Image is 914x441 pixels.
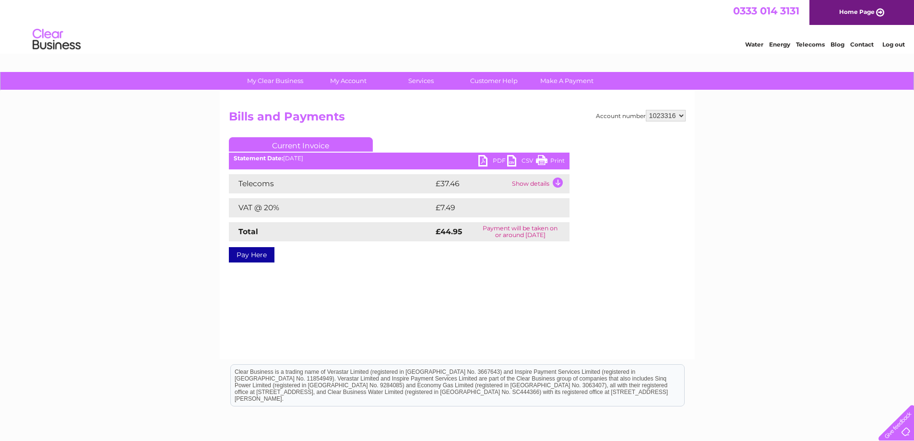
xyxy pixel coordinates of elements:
td: Show details [510,174,570,193]
td: Payment will be taken on or around [DATE] [471,222,569,241]
a: Customer Help [454,72,534,90]
a: Print [536,155,565,169]
a: PDF [478,155,507,169]
a: CSV [507,155,536,169]
strong: £44.95 [436,227,462,236]
b: Statement Date: [234,155,283,162]
div: [DATE] [229,155,570,162]
td: Telecoms [229,174,433,193]
h2: Bills and Payments [229,110,686,128]
td: VAT @ 20% [229,198,433,217]
div: Account number [596,110,686,121]
a: My Account [309,72,388,90]
a: 0333 014 3131 [733,5,799,17]
a: Make A Payment [527,72,606,90]
a: Log out [882,41,905,48]
img: logo.png [32,25,81,54]
a: Pay Here [229,247,274,262]
a: Contact [850,41,874,48]
td: £7.49 [433,198,547,217]
strong: Total [238,227,258,236]
a: My Clear Business [236,72,315,90]
a: Telecoms [796,41,825,48]
a: Blog [831,41,844,48]
td: £37.46 [433,174,510,193]
a: Current Invoice [229,137,373,152]
div: Clear Business is a trading name of Verastar Limited (registered in [GEOGRAPHIC_DATA] No. 3667643... [231,5,684,47]
a: Services [381,72,461,90]
a: Energy [769,41,790,48]
a: Water [745,41,763,48]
